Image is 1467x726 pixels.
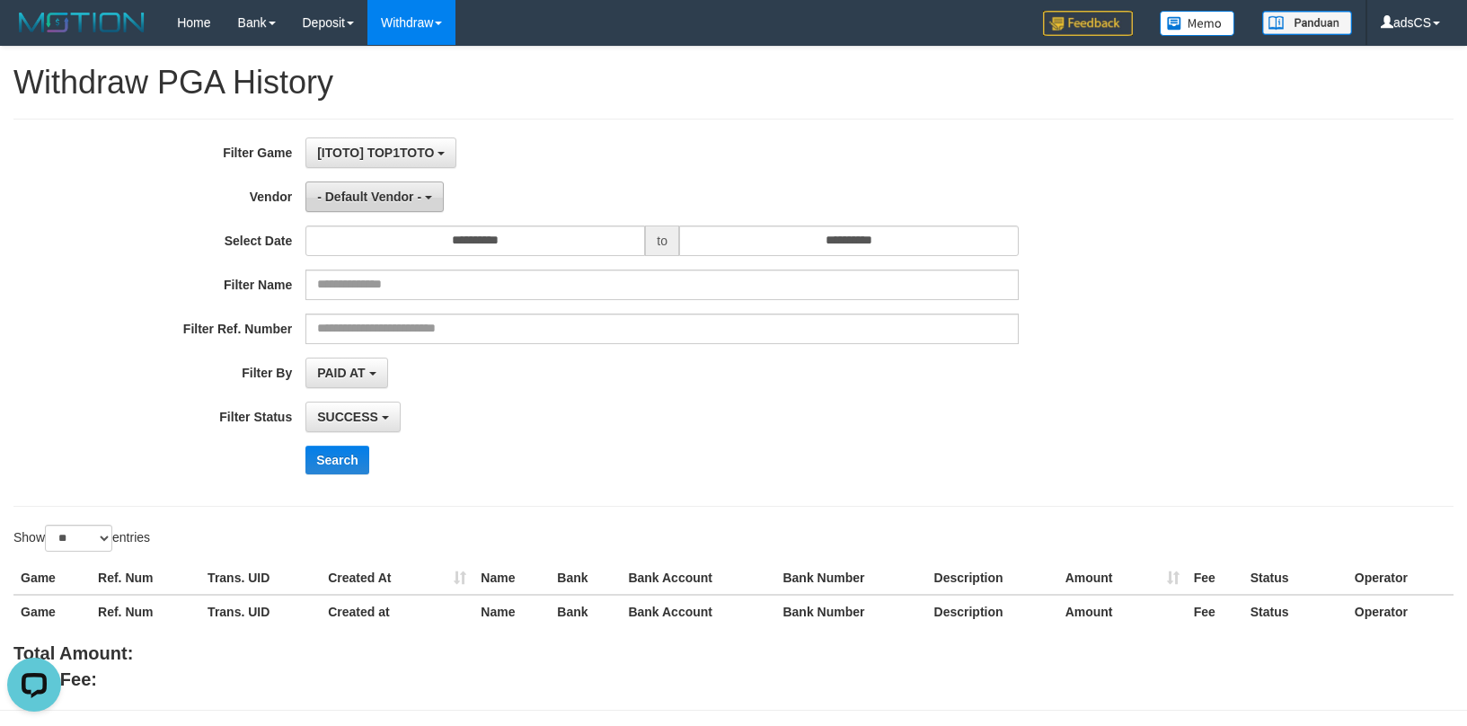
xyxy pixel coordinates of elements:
[1160,11,1235,36] img: Button%20Memo.svg
[305,181,444,212] button: - Default Vendor -
[13,9,150,36] img: MOTION_logo.png
[317,146,434,160] span: [ITOTO] TOP1TOTO
[13,65,1454,101] h1: Withdraw PGA History
[321,562,473,595] th: Created At
[305,446,369,474] button: Search
[621,562,775,595] th: Bank Account
[317,366,365,380] span: PAID AT
[927,562,1058,595] th: Description
[473,595,550,628] th: Name
[305,358,387,388] button: PAID AT
[200,595,321,628] th: Trans. UID
[13,643,133,663] b: Total Amount:
[621,595,775,628] th: Bank Account
[927,595,1058,628] th: Description
[45,525,112,552] select: Showentries
[317,190,421,204] span: - Default Vendor -
[91,562,200,595] th: Ref. Num
[473,562,550,595] th: Name
[1058,595,1187,628] th: Amount
[1348,595,1454,628] th: Operator
[775,562,926,595] th: Bank Number
[91,595,200,628] th: Ref. Num
[305,137,456,168] button: [ITOTO] TOP1TOTO
[305,402,401,432] button: SUCCESS
[550,562,621,595] th: Bank
[1243,595,1348,628] th: Status
[13,595,91,628] th: Game
[1348,562,1454,595] th: Operator
[1058,562,1187,595] th: Amount
[13,525,150,552] label: Show entries
[1043,11,1133,36] img: Feedback.jpg
[321,595,473,628] th: Created at
[200,562,321,595] th: Trans. UID
[1187,562,1243,595] th: Fee
[775,595,926,628] th: Bank Number
[317,410,378,424] span: SUCCESS
[1262,11,1352,35] img: panduan.png
[7,7,61,61] button: Open LiveChat chat widget
[645,226,679,256] span: to
[1187,595,1243,628] th: Fee
[1243,562,1348,595] th: Status
[13,562,91,595] th: Game
[550,595,621,628] th: Bank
